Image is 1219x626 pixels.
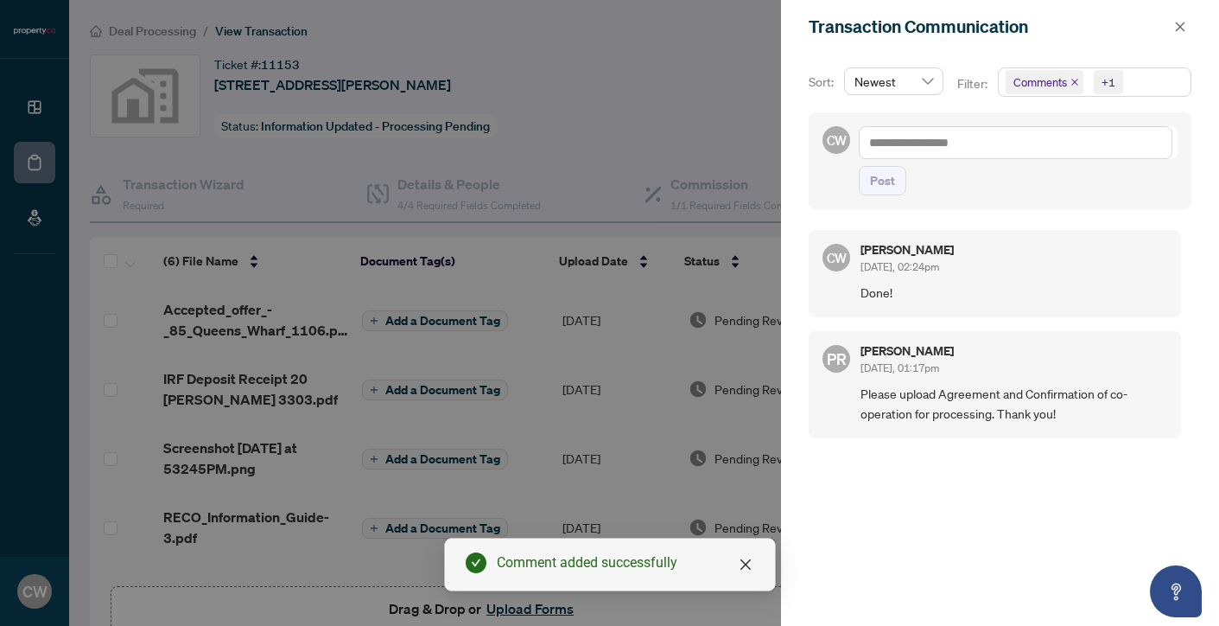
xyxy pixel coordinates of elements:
[827,347,847,371] span: PR
[1174,21,1186,33] span: close
[466,553,486,573] span: check-circle
[860,384,1167,425] span: Please upload Agreement and Confirmation of co-operation for processing. Thank you!
[809,14,1169,40] div: Transaction Communication
[854,68,933,94] span: Newest
[497,553,754,573] div: Comment added successfully
[859,166,906,195] button: Post
[1070,78,1079,86] span: close
[860,260,939,273] span: [DATE], 02:24pm
[860,244,954,256] h5: [PERSON_NAME]
[739,558,752,572] span: close
[809,73,837,92] p: Sort:
[1006,70,1083,94] span: Comments
[860,361,939,374] span: [DATE], 01:17pm
[826,131,847,150] span: CW
[826,248,847,268] span: CW
[957,74,990,93] p: Filter:
[1102,73,1115,91] div: +1
[1013,73,1067,91] span: Comments
[860,283,1167,303] span: Done!
[860,345,954,357] h5: [PERSON_NAME]
[736,555,755,574] a: Close
[1150,565,1202,617] button: Open asap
